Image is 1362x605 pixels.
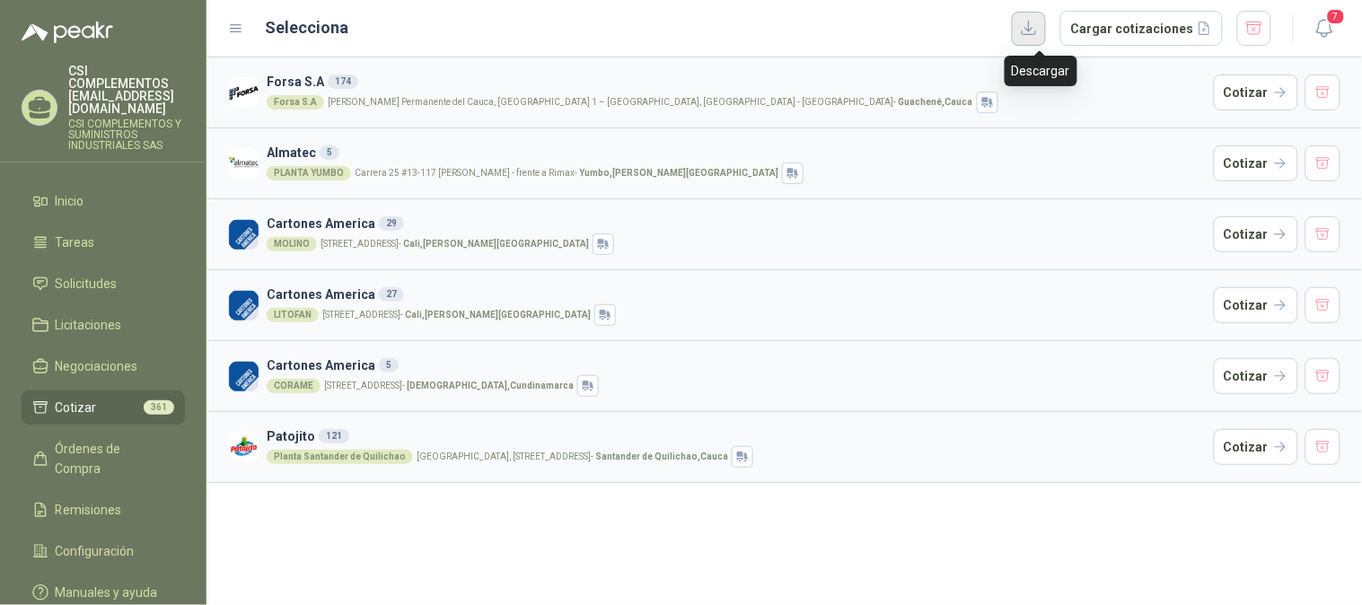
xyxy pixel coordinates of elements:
[1214,287,1298,323] button: Cotizar
[379,287,404,302] div: 27
[320,145,339,160] div: 5
[22,267,185,301] a: Solicitudes
[228,290,259,321] img: Company Logo
[22,390,185,425] a: Cotizar361
[266,15,349,40] h2: Selecciona
[56,232,95,252] span: Tareas
[322,311,591,320] p: [STREET_ADDRESS] -
[228,77,259,109] img: Company Logo
[56,541,135,561] span: Configuración
[267,450,413,464] div: Planta Santander de Quilichao
[899,97,973,107] strong: Guachené , Cauca
[267,214,1207,233] h3: Cartones America
[267,95,324,110] div: Forsa S.A
[579,168,778,178] strong: Yumbo , [PERSON_NAME][GEOGRAPHIC_DATA]
[403,239,589,249] strong: Cali , [PERSON_NAME][GEOGRAPHIC_DATA]
[56,439,168,478] span: Órdenes de Compra
[228,361,259,392] img: Company Logo
[267,237,317,251] div: MOLINO
[1214,216,1298,252] button: Cotizar
[22,493,185,527] a: Remisiones
[267,166,351,180] div: PLANTA YUMBO
[22,349,185,383] a: Negociaciones
[68,65,185,115] p: CSI COMPLEMENTOS [EMAIL_ADDRESS][DOMAIN_NAME]
[228,432,259,463] img: Company Logo
[56,398,97,417] span: Cotizar
[56,191,84,211] span: Inicio
[22,184,185,218] a: Inicio
[267,308,319,322] div: LITOFAN
[22,534,185,568] a: Configuración
[56,583,158,602] span: Manuales y ayuda
[267,355,1207,375] h3: Cartones America
[228,148,259,180] img: Company Logo
[267,379,321,393] div: CORAME
[328,75,358,89] div: 174
[22,225,185,259] a: Tareas
[267,285,1207,304] h3: Cartones America
[407,381,574,390] strong: [DEMOGRAPHIC_DATA] , Cundinamarca
[56,315,122,335] span: Licitaciones
[324,381,574,390] p: [STREET_ADDRESS] -
[22,432,185,486] a: Órdenes de Compra
[267,143,1207,162] h3: Almatec
[595,452,728,461] strong: Santander de Quilichao , Cauca
[1214,358,1298,394] button: Cotizar
[22,308,185,342] a: Licitaciones
[144,400,174,415] span: 361
[417,452,728,461] p: [GEOGRAPHIC_DATA], [STREET_ADDRESS] -
[328,98,973,107] p: [PERSON_NAME] Permanente del Cauca, [GEOGRAPHIC_DATA] 1 – [GEOGRAPHIC_DATA], [GEOGRAPHIC_DATA] - ...
[267,72,1207,92] h3: Forsa S.A
[1214,145,1298,181] button: Cotizar
[1214,75,1298,110] button: Cotizar
[1060,11,1223,47] button: Cargar cotizaciones
[1326,8,1346,25] span: 7
[405,310,591,320] strong: Cali , [PERSON_NAME][GEOGRAPHIC_DATA]
[56,274,118,294] span: Solicitudes
[56,500,122,520] span: Remisiones
[56,356,138,376] span: Negociaciones
[228,219,259,250] img: Company Logo
[267,426,1207,446] h3: Patojito
[1214,429,1298,465] button: Cotizar
[68,118,185,151] p: CSI COMPLEMENTOS Y SUMINISTROS INDUSTRIALES SAS
[355,169,778,178] p: Carrera 25 #13-117 [PERSON_NAME] - frente a Rimax -
[379,358,399,373] div: 5
[1005,56,1077,86] div: Descargar
[319,429,349,443] div: 121
[22,22,113,43] img: Logo peakr
[1308,13,1340,45] button: 7
[321,240,589,249] p: [STREET_ADDRESS] -
[379,216,404,231] div: 29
